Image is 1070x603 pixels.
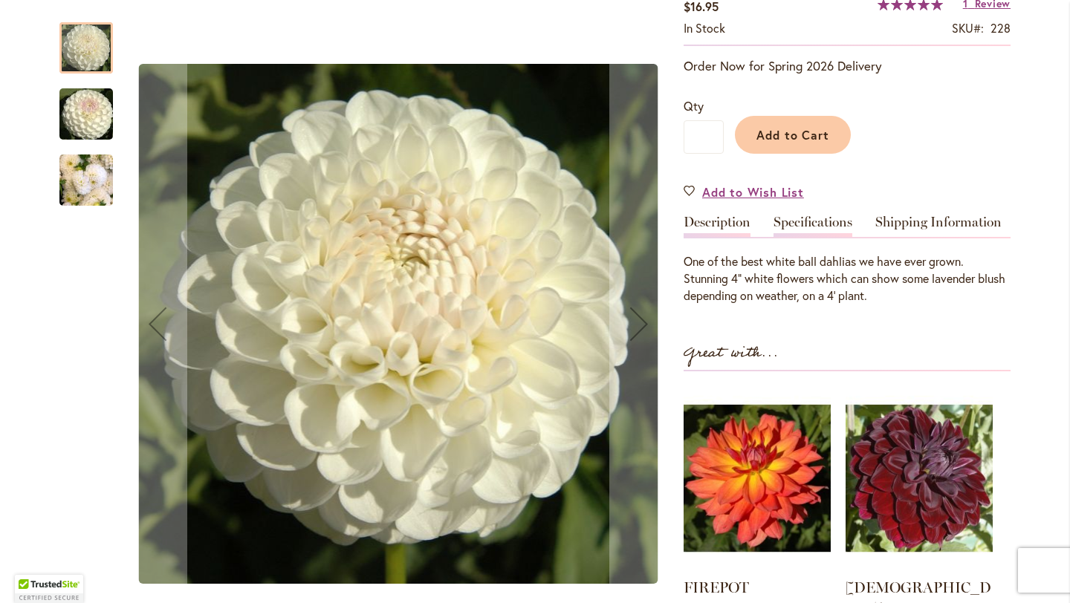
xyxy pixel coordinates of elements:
img: L'ANCRESSE [33,79,140,150]
div: L'ANCRESSE [59,74,128,140]
strong: SKU [952,20,984,36]
p: Order Now for Spring 2026 Delivery [684,57,1011,75]
div: 228 [990,20,1011,37]
span: Add to Wish List [702,183,804,201]
img: L'ANCRESSE [139,64,658,584]
span: Add to Cart [756,127,830,143]
iframe: Launch Accessibility Center [11,550,53,592]
button: Add to Cart [735,116,851,154]
div: L'ANCRESSE [59,7,128,74]
img: L'ANCRESSE [59,145,113,216]
span: In stock [684,20,725,36]
a: Add to Wish List [684,183,804,201]
a: Shipping Information [875,215,1002,237]
div: L'ANCRESSE [59,140,113,206]
div: Detailed Product Info [684,215,1011,304]
a: Specifications [774,215,852,237]
div: Availability [684,20,725,37]
span: Qty [684,98,704,114]
a: FIREPOT [684,578,749,596]
img: FIREPOT [684,386,831,570]
img: VOODOO [846,386,993,570]
a: Description [684,215,750,237]
div: One of the best white ball dahlias we have ever grown. Stunning 4" white flowers which can show s... [684,253,1011,304]
strong: Great with... [684,341,779,365]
